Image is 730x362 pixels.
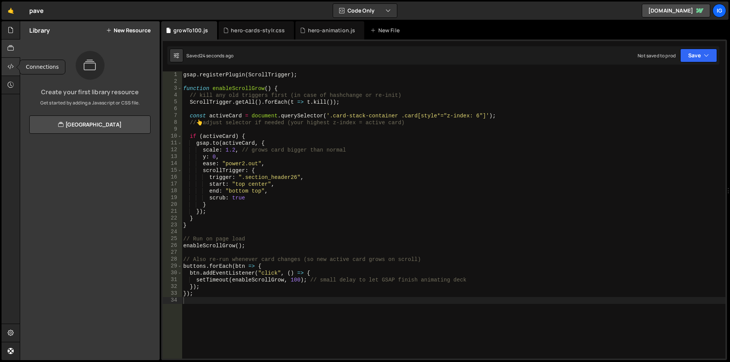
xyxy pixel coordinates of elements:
div: growTo100.js [173,27,208,34]
div: 24 [163,229,182,236]
a: [DOMAIN_NAME] [642,4,710,17]
button: Code Only [333,4,397,17]
div: Connections [20,60,65,74]
div: Saved [186,52,233,59]
div: 9 [163,126,182,133]
div: 8 [163,119,182,126]
div: 30 [163,270,182,277]
div: 5 [163,99,182,106]
button: New Resource [106,27,151,33]
div: 11 [163,140,182,147]
div: 24 seconds ago [200,52,233,59]
div: 19 [163,194,182,201]
button: Save [680,49,717,62]
div: 1 [163,71,182,78]
div: 3 [163,85,182,92]
div: 12 [163,147,182,153]
div: 33 [163,290,182,297]
div: 10 [163,133,182,140]
div: 7 [163,112,182,119]
div: Not saved to prod [638,52,676,59]
div: pave [29,6,44,15]
div: 26 [163,242,182,249]
div: 32 [163,283,182,290]
div: 16 [163,174,182,181]
div: 29 [163,263,182,270]
h3: Create your first library resource [26,89,154,95]
div: 15 [163,167,182,174]
div: 13 [163,153,182,160]
a: [GEOGRAPHIC_DATA] [29,115,151,134]
div: 2 [163,78,182,85]
div: 6 [163,106,182,112]
div: 22 [163,215,182,222]
div: hero-animation.js [308,27,355,34]
div: 14 [163,160,182,167]
div: 18 [163,188,182,194]
div: 20 [163,201,182,208]
h2: Library [29,26,50,35]
div: 34 [163,297,182,304]
div: New File [370,27,402,34]
div: hero-cards-stylr.css [231,27,285,34]
div: 31 [163,277,182,283]
div: 21 [163,208,182,215]
div: 27 [163,249,182,256]
p: Get started by adding a Javascript or CSS file. [26,100,154,106]
div: 17 [163,181,182,188]
div: 25 [163,236,182,242]
a: 🤙 [2,2,20,20]
div: 28 [163,256,182,263]
div: 4 [163,92,182,99]
div: 23 [163,222,182,229]
a: ig [713,4,726,17]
